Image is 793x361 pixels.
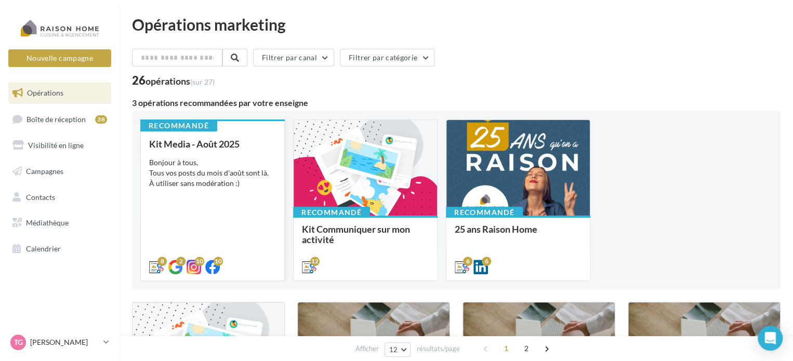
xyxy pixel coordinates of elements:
[214,257,223,266] div: 10
[27,114,86,123] span: Boîte de réception
[26,244,61,253] span: Calendrier
[6,238,113,260] a: Calendrier
[149,157,276,189] div: Bonjour à tous, Tous vos posts du mois d'août sont là. À utiliser sans modération :)
[455,223,537,235] span: 25 ans Raison Home
[190,77,215,86] span: (sur 27)
[26,167,63,176] span: Campagnes
[6,212,113,234] a: Médiathèque
[146,76,215,86] div: opérations
[176,257,186,266] div: 2
[14,337,23,347] span: TG
[149,138,240,150] span: Kit Media - Août 2025
[340,49,434,66] button: Filtrer par catégorie
[132,17,781,32] div: Opérations marketing
[26,218,69,227] span: Médiathèque
[293,207,370,218] div: Recommandé
[95,115,107,124] div: 38
[463,257,472,266] div: 6
[157,257,167,266] div: 8
[6,161,113,182] a: Campagnes
[482,257,491,266] div: 6
[302,223,410,245] span: Kit Communiquer sur mon activité
[6,186,113,208] a: Contacts
[416,344,459,354] span: résultats/page
[355,344,379,354] span: Afficher
[253,49,334,66] button: Filtrer par canal
[27,88,63,97] span: Opérations
[498,340,514,357] span: 1
[8,49,111,67] button: Nouvelle campagne
[30,337,99,347] p: [PERSON_NAME]
[26,192,55,201] span: Contacts
[195,257,204,266] div: 10
[518,340,535,357] span: 2
[385,342,411,357] button: 12
[389,345,398,354] span: 12
[758,326,783,351] div: Open Intercom Messenger
[6,82,113,104] a: Opérations
[132,75,215,86] div: 26
[446,207,523,218] div: Recommandé
[6,108,113,130] a: Boîte de réception38
[6,135,113,156] a: Visibilité en ligne
[28,141,84,150] span: Visibilité en ligne
[310,257,320,266] div: 12
[8,332,111,352] a: TG [PERSON_NAME]
[132,99,781,107] div: 3 opérations recommandées par votre enseigne
[140,120,217,131] div: Recommandé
